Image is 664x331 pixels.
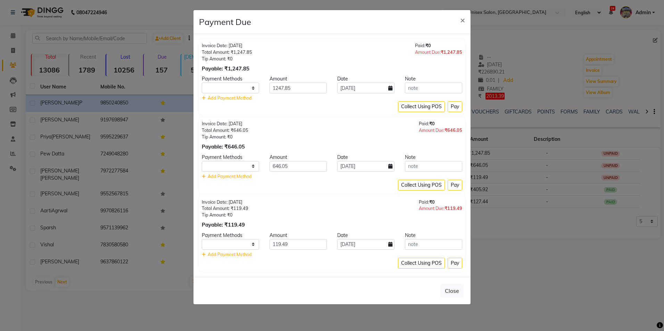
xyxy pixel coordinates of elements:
[208,95,252,101] span: Add Payment Method
[405,83,462,93] input: note
[197,232,264,239] div: Payment Methods
[441,49,462,55] span: ₹1,247.85
[208,173,252,179] span: Add Payment Method
[269,161,327,172] input: Amount
[419,127,462,134] div: Amount Due:
[460,15,465,25] span: ×
[202,65,252,73] div: Payable: ₹1,247.85
[400,232,467,239] div: Note
[415,42,462,49] div: Paid:
[202,42,252,49] div: Invoice Date: [DATE]
[448,258,462,269] button: Pay
[332,154,400,161] div: Date
[264,75,332,83] div: Amount
[202,212,248,218] div: Tip Amount: ₹0
[199,16,251,28] h4: Payment Due
[332,75,400,83] div: Date
[332,232,400,239] div: Date
[269,83,327,93] input: Amount
[337,161,395,172] input: yyyy-mm-dd
[202,143,248,151] div: Payable: ₹646.05
[419,120,462,127] div: Paid:
[419,199,462,205] div: Paid:
[398,101,445,112] button: Collect Using POS
[202,49,252,56] div: Total Amount: ₹1,247.85
[264,154,332,161] div: Amount
[202,205,248,212] div: Total Amount: ₹119.49
[405,161,462,172] input: note
[405,239,462,250] input: note
[202,120,248,127] div: Invoice Date: [DATE]
[202,56,252,62] div: Tip Amount: ₹0
[445,205,462,211] span: ₹119.49
[202,127,248,134] div: Total Amount: ₹646.05
[400,75,467,83] div: Note
[440,284,464,297] button: Close
[264,232,332,239] div: Amount
[448,180,462,190] button: Pay
[445,127,462,133] span: ₹646.05
[419,205,462,212] div: Amount Due:
[197,75,264,83] div: Payment Methods
[202,221,248,229] div: Payable: ₹119.49
[425,43,431,48] span: ₹0
[448,101,462,112] button: Pay
[337,239,395,250] input: yyyy-mm-dd
[202,134,248,140] div: Tip Amount: ₹0
[429,199,435,205] span: ₹0
[398,258,445,269] button: Collect Using POS
[197,154,264,161] div: Payment Methods
[202,199,248,205] div: Invoice Date: [DATE]
[208,252,252,257] span: Add Payment Method
[269,239,327,250] input: Amount
[398,180,445,190] button: Collect Using POS
[415,49,462,56] div: Amount Due:
[429,121,435,126] span: ₹0
[337,83,395,93] input: yyyy-mm-dd
[400,154,467,161] div: Note
[455,10,471,29] button: Close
